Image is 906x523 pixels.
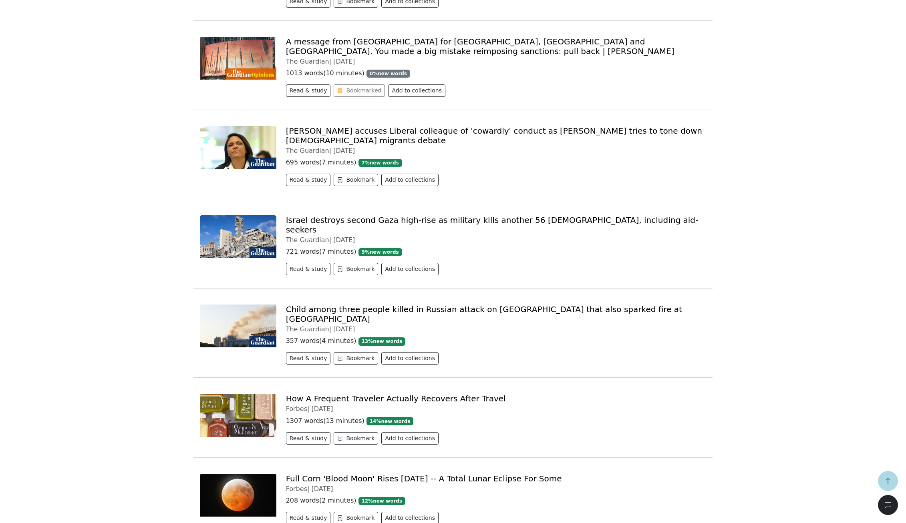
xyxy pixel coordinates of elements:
[286,496,706,505] p: 208 words ( 2 minutes )
[334,263,378,275] button: Bookmark
[286,247,706,256] p: 721 words ( 7 minutes )
[334,174,378,186] button: Bookmark
[333,236,355,244] span: [DATE]
[358,248,402,256] span: 9 % new words
[311,485,333,493] span: [DATE]
[366,417,413,425] span: 14 % new words
[286,158,706,167] p: 695 words ( 7 minutes )
[200,37,276,80] img: 5415.jpg
[334,432,378,445] button: Bookmark
[286,147,706,154] div: The Guardian |
[381,352,439,365] button: Add to collections
[286,84,331,97] button: Read & study
[286,515,334,523] a: Read & study
[381,174,439,186] button: Add to collections
[286,436,334,443] a: Read & study
[200,305,276,347] img: 4019.jpg
[286,474,562,483] a: Full Corn 'Blood Moon' Rises [DATE] -- A Total Lunar Eclipse For Some
[358,337,405,345] span: 13 % new words
[286,267,334,274] a: Read & study
[286,394,506,403] a: How A Frequent Traveler Actually Recovers After Travel
[286,88,334,96] a: Read & study
[381,263,439,275] button: Add to collections
[286,263,331,275] button: Read & study
[366,70,410,78] span: 0 % new words
[286,336,706,346] p: 357 words ( 4 minutes )
[286,236,706,244] div: The Guardian |
[358,159,402,167] span: 7 % new words
[333,325,355,333] span: [DATE]
[200,394,276,437] img: 0x0.jpg
[286,305,682,324] a: Child among three people killed in Russian attack on [GEOGRAPHIC_DATA] that also sparked fire at ...
[286,174,331,186] button: Read & study
[358,497,405,505] span: 12 % new words
[286,416,706,426] p: 1307 words ( 13 minutes )
[381,432,439,445] button: Add to collections
[286,356,334,363] a: Read & study
[200,126,276,169] img: 2983.jpg
[286,432,331,445] button: Read & study
[286,177,334,185] a: Read & study
[286,215,699,234] a: Israel destroys second Gaza high-rise as military kills another 56 [DEMOGRAPHIC_DATA], including ...
[311,405,333,413] span: [DATE]
[286,352,331,365] button: Read & study
[286,58,706,65] div: The Guardian |
[286,68,706,78] p: 1013 words ( 10 minutes )
[333,147,355,154] span: [DATE]
[388,84,445,97] button: Add to collections
[286,37,674,56] a: A message from [GEOGRAPHIC_DATA] for [GEOGRAPHIC_DATA], [GEOGRAPHIC_DATA] and [GEOGRAPHIC_DATA]. ...
[286,126,702,145] a: [PERSON_NAME] accuses Liberal colleague of 'cowardly' conduct as [PERSON_NAME] tries to tone down...
[334,352,378,365] button: Bookmark
[286,325,706,333] div: The Guardian |
[200,474,276,517] img: 0x0.jpg
[286,485,706,493] div: Forbes |
[333,58,355,65] span: [DATE]
[200,215,276,258] img: 5000.jpg
[286,405,706,413] div: Forbes |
